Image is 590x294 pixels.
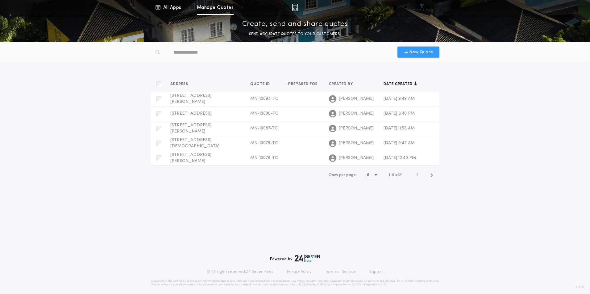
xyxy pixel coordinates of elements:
h1: 5 [367,172,369,178]
span: [DATE] 9:42 AM [384,141,415,145]
span: New Quote [409,49,433,55]
span: [STREET_ADDRESS][PERSON_NAME] [170,93,211,104]
span: MN-10078-TC [250,156,278,160]
span: 5 [392,173,394,177]
span: [STREET_ADDRESS][DEMOGRAPHIC_DATA] [170,138,219,149]
a: Support [369,269,383,274]
a: [URL][DOMAIN_NAME] [296,284,326,286]
button: 5 [367,170,379,180]
span: 3.8.0 [575,284,584,290]
button: New Quote [397,47,439,58]
span: [PERSON_NAME] [339,125,374,132]
button: Quote ID [250,81,275,87]
span: MN-10087-TC [250,126,278,131]
button: Created by [329,81,358,87]
span: [PERSON_NAME] [339,96,374,102]
span: MN-10094-TC [250,96,278,101]
span: Date created [384,82,414,87]
a: Terms of Service [325,269,356,274]
div: Powered by [270,255,320,262]
button: Address [170,81,193,87]
span: [PERSON_NAME] [339,140,374,146]
span: Prepared for [288,82,319,87]
p: SEND ACCURATE QUOTES TO YOUR CUSTOMERS. [249,31,341,37]
span: [DATE] 11:56 AM [384,126,415,131]
img: vs-icon [410,4,434,10]
span: [DATE] 3:40 PM [384,111,415,116]
span: Rows per page: [329,173,357,177]
span: Quote ID [250,82,271,87]
span: MN-10090-TC [250,111,278,116]
span: Created by [329,82,354,87]
span: [PERSON_NAME] [339,111,374,117]
span: [STREET_ADDRESS][PERSON_NAME] [170,123,211,134]
button: Date created [384,81,417,87]
a: Privacy Policy [287,269,312,274]
span: [PERSON_NAME] [339,155,374,161]
span: MN-10079-TC [250,141,278,145]
span: [STREET_ADDRESS] [170,111,211,116]
p: DISCLAIMER: This estimate is provided for informational purposes only. 24|Seven Fees, a product o... [151,279,439,287]
span: 1 [389,173,390,177]
img: img [292,4,298,11]
span: [DATE] 12:40 PM [384,156,416,160]
span: [STREET_ADDRESS][PERSON_NAME] [170,153,211,163]
span: of 21 [395,172,402,178]
span: [DATE] 9:49 AM [384,96,415,101]
span: Address [170,82,189,87]
p: Create, send and share quotes [242,19,348,29]
img: logo [295,255,320,262]
p: © All rights reserved. 24|Seven Fees [207,269,273,274]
